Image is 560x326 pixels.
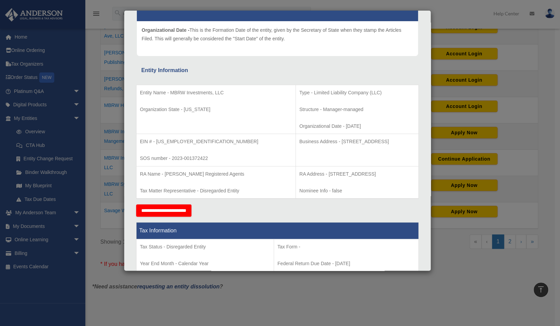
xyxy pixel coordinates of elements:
p: RA Name - [PERSON_NAME] Registered Agents [140,170,292,178]
th: Tax Information [137,222,419,239]
td: Tax Period Type - Calendar Year [137,239,274,290]
p: Structure - Manager-managed [299,105,415,114]
p: This is the Formation Date of the entity, given by the Secretary of State when they stamp the Art... [142,26,413,43]
p: Entity Name - MBRW Investments, LLC [140,89,292,97]
p: Type - Limited Liability Company (LLC) [299,89,415,97]
p: Tax Form - [277,243,415,251]
p: Tax Matter Representative - Disregarded Entity [140,187,292,195]
p: EIN # - [US_EMPLOYER_IDENTIFICATION_NUMBER] [140,137,292,146]
p: Federal Return Due Date - [DATE] [277,259,415,268]
p: SOS number - 2023-001372422 [140,154,292,163]
span: Organizational Date - [142,27,189,33]
p: Business Address - [STREET_ADDRESS] [299,137,415,146]
p: RA Address - [STREET_ADDRESS] [299,170,415,178]
p: Organization State - [US_STATE] [140,105,292,114]
p: Nominee Info - false [299,187,415,195]
p: Organizational Date - [DATE] [299,122,415,131]
p: Year End Month - Calendar Year [140,259,270,268]
div: Entity Information [141,66,414,75]
p: Tax Status - Disregarded Entity [140,243,270,251]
